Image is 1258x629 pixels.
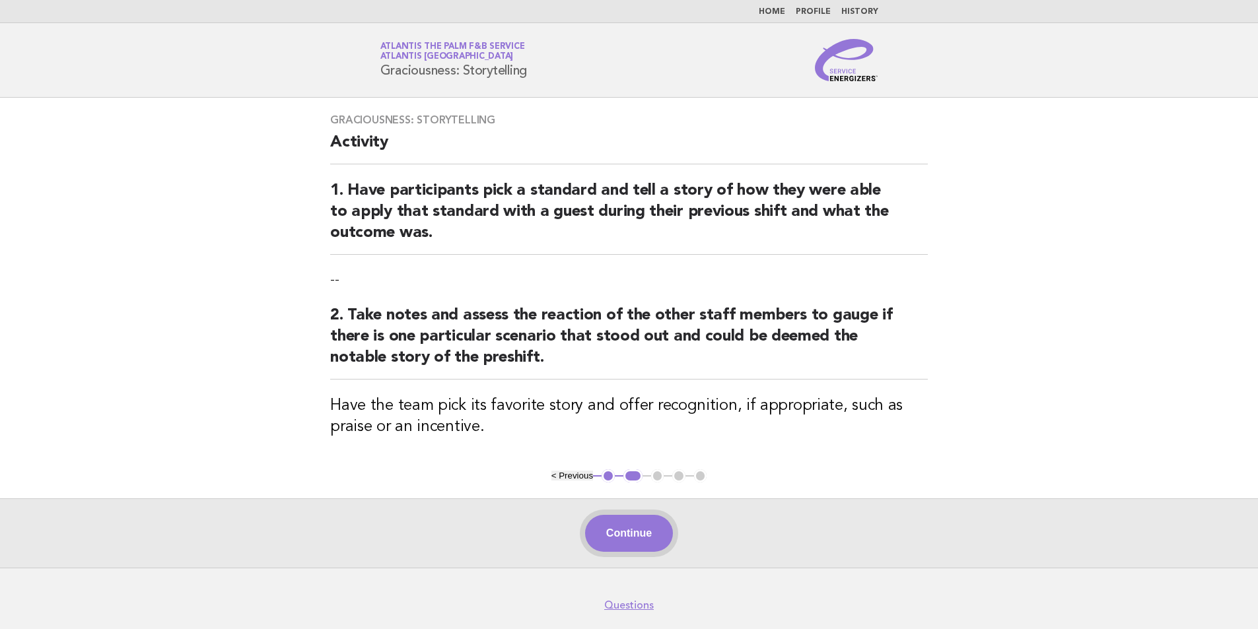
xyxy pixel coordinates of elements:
button: 1 [602,469,615,482]
h2: 1. Have participants pick a standard and tell a story of how they were able to apply that standar... [330,180,928,255]
a: Questions [604,599,654,612]
a: History [841,8,878,16]
p: -- [330,271,928,289]
button: 2 [623,469,643,482]
a: Atlantis the Palm F&B ServiceAtlantis [GEOGRAPHIC_DATA] [380,42,525,61]
a: Home [759,8,785,16]
a: Profile [796,8,831,16]
span: Atlantis [GEOGRAPHIC_DATA] [380,53,514,61]
img: Service Energizers [815,39,878,81]
h3: Graciousness: Storytelling [330,114,928,127]
h2: Activity [330,132,928,164]
h3: Have the team pick its favorite story and offer recognition, if appropriate, such as praise or an... [330,395,928,438]
h2: 2. Take notes and assess the reaction of the other staff members to gauge if there is one particu... [330,305,928,380]
button: < Previous [551,471,593,480]
button: Continue [585,515,673,552]
h1: Graciousness: Storytelling [380,43,528,77]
